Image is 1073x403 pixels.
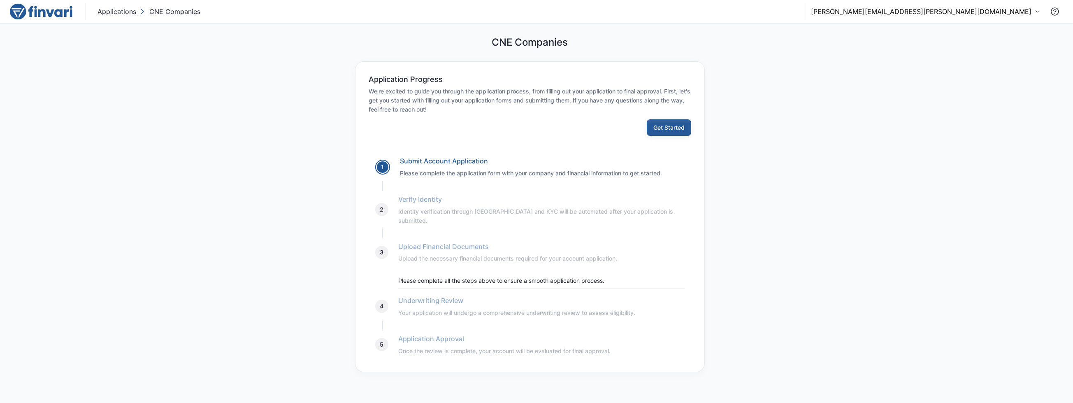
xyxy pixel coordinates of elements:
[375,300,388,313] div: 4
[492,37,568,49] h5: CNE Companies
[149,7,200,16] p: CNE Companies
[400,169,685,178] h6: Please complete the application form with your company and financial information to get started.
[369,75,443,84] h6: Application Progress
[375,338,388,351] div: 5
[1047,3,1063,20] button: Contact Support
[398,276,685,285] p: Please complete all the steps above to ensure a smooth application process.
[369,87,691,114] h6: We're excited to guide you through the application process, from filling out your application to ...
[138,5,202,18] button: CNE Companies
[98,7,136,16] p: Applications
[375,246,388,259] div: 3
[375,203,388,216] div: 2
[811,7,1040,16] button: [PERSON_NAME][EMAIL_ADDRESS][PERSON_NAME][DOMAIN_NAME]
[647,119,691,136] button: Get Started
[10,3,72,20] img: logo
[96,5,138,18] button: Applications
[811,7,1031,16] p: [PERSON_NAME][EMAIL_ADDRESS][PERSON_NAME][DOMAIN_NAME]
[400,157,488,165] a: Submit Account Application
[376,161,389,174] div: 1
